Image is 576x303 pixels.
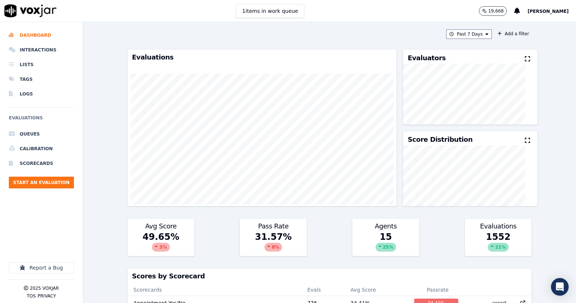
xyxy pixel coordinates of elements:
button: Start an Evaluation [9,177,74,188]
div: 3 % [152,243,170,252]
p: 19,668 [488,8,504,14]
th: Evals [301,284,344,296]
p: 2025 Voxjar [30,285,59,291]
a: Tags [9,72,74,87]
h3: Score Distribution [408,136,472,143]
h3: Evaluations [132,54,392,61]
div: 21 % [488,243,509,252]
div: 31.57 % [240,231,306,256]
h6: Evaluations [9,113,74,127]
div: 15 [352,231,419,256]
a: Dashboard [9,28,74,43]
div: Open Intercom Messenger [551,278,569,296]
a: Lists [9,57,74,72]
h3: Evaluations [469,223,527,230]
h3: Pass Rate [244,223,302,230]
a: Queues [9,127,74,141]
div: 1552 [465,231,531,256]
a: Interactions [9,43,74,57]
button: 19,668 [479,6,514,16]
a: Calibration [9,141,74,156]
span: [PERSON_NAME] [527,9,569,14]
th: Passrate [408,284,467,296]
a: Logs [9,87,74,101]
div: 8 % [264,243,282,252]
button: [PERSON_NAME] [527,7,576,15]
th: Avg Score [345,284,408,296]
button: Report a Bug [9,262,74,273]
h3: Agents [357,223,415,230]
a: Scorecards [9,156,74,171]
button: Privacy [38,293,56,299]
h3: Evaluators [408,55,445,61]
img: voxjar logo [4,4,57,17]
button: 19,668 [479,6,507,16]
button: 1items in work queue [236,4,305,18]
div: 25 % [376,243,397,252]
h3: Avg Score [132,223,190,230]
th: Scorecards [128,284,302,296]
button: Add a filter [495,29,532,38]
h3: Scores by Scorecard [132,273,527,279]
button: TOS [27,293,36,299]
button: Past 7 Days [446,29,492,39]
div: 49.65 % [128,231,194,256]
